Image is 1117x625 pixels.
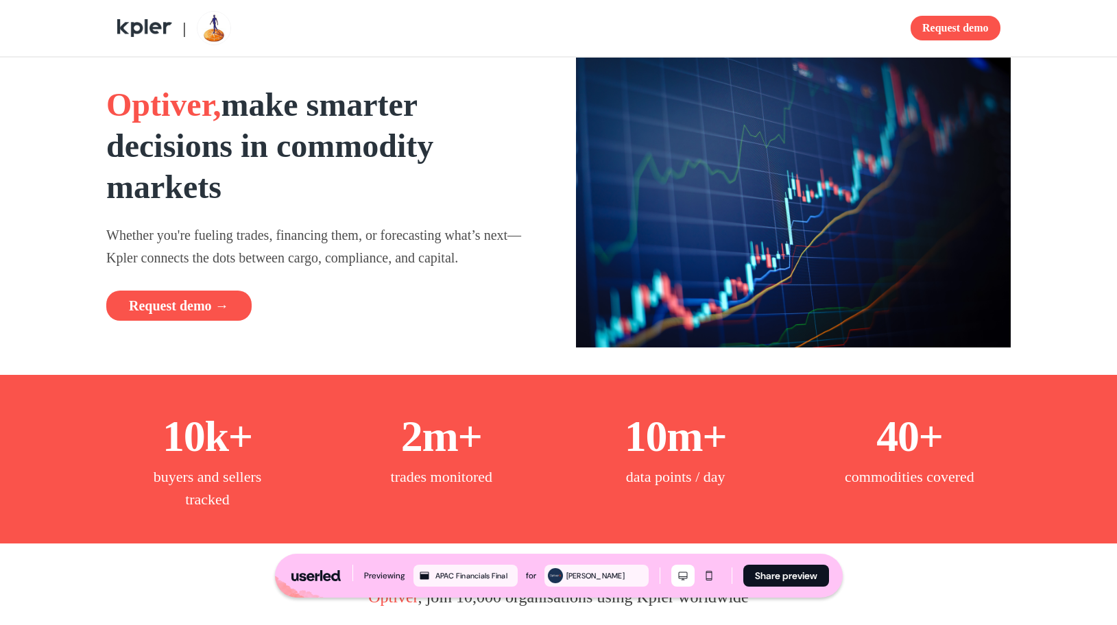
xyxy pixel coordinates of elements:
button: Share preview [743,565,829,587]
p: Whether you're fueling trades, financing them, or forecasting what’s next—Kpler connects the dots... [106,224,542,269]
p: 40+ [876,408,943,465]
button: Mobile mode [697,565,721,587]
p: 2m+ [401,408,482,465]
span: | [183,19,187,37]
p: data points / day [626,465,725,488]
p: 10k+ [163,408,252,465]
button: Request demo → [106,291,252,321]
p: 10m+ [625,408,727,465]
div: [PERSON_NAME] [566,569,646,582]
p: commodities covered [845,465,974,488]
div: APAC Financials Final [435,569,515,582]
p: trades monitored [391,465,492,488]
button: Desktop mode [671,565,695,587]
span: Optiver, [106,86,221,123]
div: for [526,569,536,583]
div: Previewing [364,569,405,583]
button: Request demo [911,16,1000,40]
p: buyers and sellers tracked [139,465,276,511]
strong: make smarter decisions in commodity markets [106,86,433,205]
